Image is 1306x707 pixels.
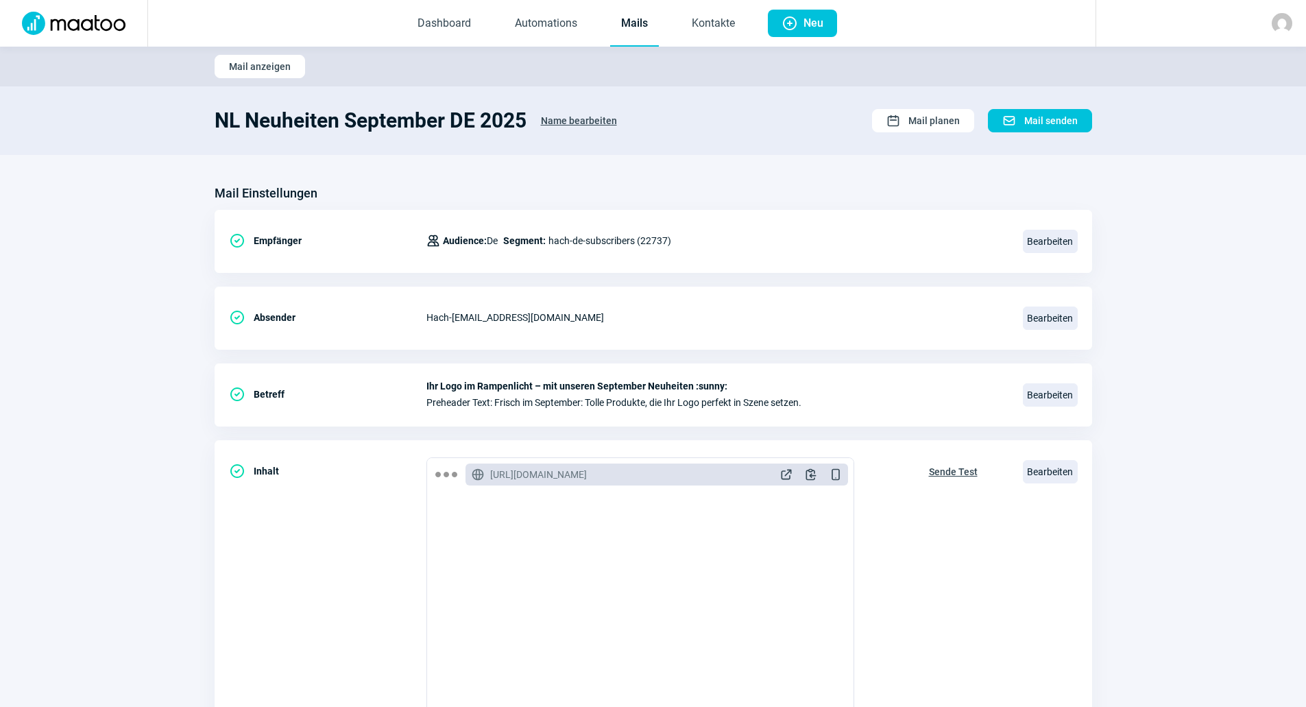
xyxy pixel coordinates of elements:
button: Mail senden [988,109,1092,132]
div: Hach - [EMAIL_ADDRESS][DOMAIN_NAME] [426,304,1006,331]
div: Inhalt [229,457,426,485]
h1: NL Neuheiten September DE 2025 [215,108,527,133]
span: Sende Test [929,461,978,483]
div: Empfänger [229,227,426,254]
span: Segment: [503,232,546,249]
span: Preheader Text: Frisch im September: Tolle Produkte, die Ihr Logo perfekt in Szene setzen. [426,397,1006,408]
div: hach-de-subscribers (22737) [426,227,671,254]
button: Mail anzeigen [215,55,305,78]
span: Ihr Logo im Rampenlicht – mit unseren September Neuheiten :sunny: [426,381,1006,392]
span: Mail planen [908,110,960,132]
img: Logo [14,12,134,35]
h3: Mail Einstellungen [215,182,317,204]
span: [URL][DOMAIN_NAME] [490,468,587,481]
div: Absender [229,304,426,331]
button: Sende Test [915,457,992,483]
span: Audience: [443,235,487,246]
button: Mail planen [872,109,974,132]
a: Automations [504,1,588,47]
a: Kontakte [681,1,746,47]
img: avatar [1272,13,1292,34]
button: Neu [768,10,837,37]
span: Bearbeiten [1023,383,1078,407]
span: De [443,232,498,249]
span: Neu [803,10,823,37]
span: Name bearbeiten [541,110,617,132]
span: Bearbeiten [1023,307,1078,330]
span: Bearbeiten [1023,460,1078,483]
a: Dashboard [407,1,482,47]
div: Betreff [229,381,426,408]
a: Mails [610,1,659,47]
span: Mail anzeigen [229,56,291,77]
span: Bearbeiten [1023,230,1078,253]
button: Name bearbeiten [527,108,631,133]
span: Mail senden [1024,110,1078,132]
